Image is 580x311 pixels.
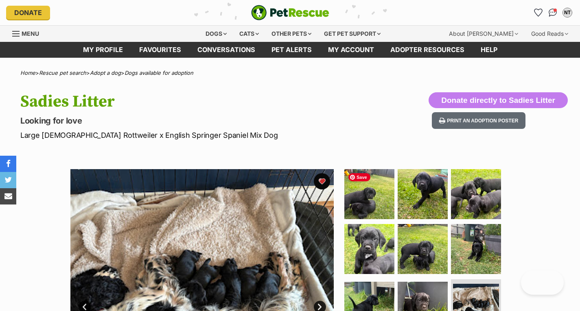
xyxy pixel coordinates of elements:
[521,270,564,295] iframe: Help Scout Beacon - Open
[318,26,386,42] div: Get pet support
[473,42,506,58] a: Help
[189,42,263,58] a: conversations
[443,26,524,42] div: About [PERSON_NAME]
[344,169,394,219] img: Photo of Sadies Litter
[39,70,86,76] a: Rescue pet search
[432,112,525,129] button: Print an adoption poster
[266,26,317,42] div: Other pets
[320,42,382,58] a: My account
[561,6,574,19] button: My account
[75,42,131,58] a: My profile
[234,26,265,42] div: Cats
[90,70,121,76] a: Adopt a dog
[382,42,473,58] a: Adopter resources
[251,5,329,20] a: PetRescue
[20,115,354,126] p: Looking for love
[200,26,232,42] div: Dogs
[22,30,39,37] span: Menu
[263,42,320,58] a: Pet alerts
[532,6,574,19] ul: Account quick links
[546,6,559,19] a: Conversations
[344,224,394,274] img: Photo of Sadies Litter
[398,169,448,219] img: Photo of Sadies Litter
[525,26,574,42] div: Good Reads
[532,6,545,19] a: Favourites
[398,224,448,274] img: Photo of Sadies Litter
[20,70,35,76] a: Home
[131,42,189,58] a: Favourites
[125,70,193,76] a: Dogs available for adoption
[549,9,557,17] img: chat-41dd97257d64d25036548639549fe6c8038ab92f7586957e7f3b1b290dea8141.svg
[348,173,370,181] span: Save
[314,173,330,189] button: favourite
[6,6,50,20] a: Donate
[20,92,354,111] h1: Sadies Litter
[12,26,45,40] a: Menu
[451,169,501,219] img: Photo of Sadies Litter
[429,92,568,109] button: Donate directly to Sadies Litter
[451,224,501,274] img: Photo of Sadies Litter
[20,130,354,141] p: Large [DEMOGRAPHIC_DATA] Rottweiler x English Springer Spaniel Mix Dog
[563,9,571,17] div: NT
[251,5,329,20] img: logo-e224e6f780fb5917bec1dbf3a21bbac754714ae5b6737aabdf751b685950b380.svg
